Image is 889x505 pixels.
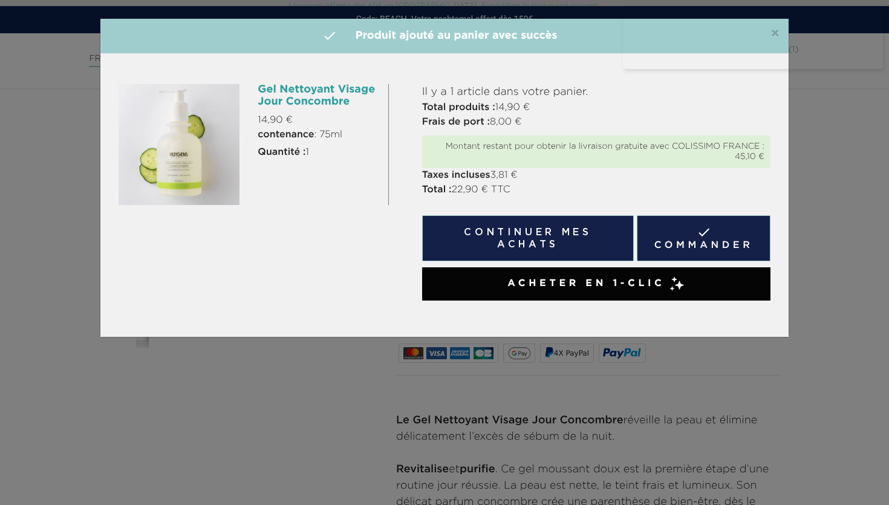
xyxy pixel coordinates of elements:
strong: Taxes incluses [422,171,490,180]
p: 3,81 € [422,168,770,183]
strong: Total : [422,185,452,195]
i:  [322,28,337,43]
strong: Total produits : [422,103,495,112]
strong: contenance [258,130,314,140]
span: : 75ml [258,128,342,142]
h6: Gel Nettoyant Visage Jour Concombre [258,84,379,108]
p: 1 [258,145,379,160]
strong: Frais de port : [422,117,490,127]
a: Commander [637,215,770,261]
p: 14,90 € [422,100,770,115]
p: 8,00 € [422,115,770,129]
div: Montant restant pour obtenir la livraison gratuite avec COLISSIMO FRANCE : 45,10 € [428,142,764,162]
button: Continuer mes achats [422,215,634,261]
h4: Produit ajouté au panier avec succès [109,28,780,44]
p: 22,90 € TTC [422,183,770,197]
p: Il y a 1 article dans votre panier. [422,84,770,100]
strong: Quantité : [258,148,305,157]
p: 14,90 € [258,113,379,128]
img: Gel Nettoyant Visage Jour Concombre [119,84,239,205]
